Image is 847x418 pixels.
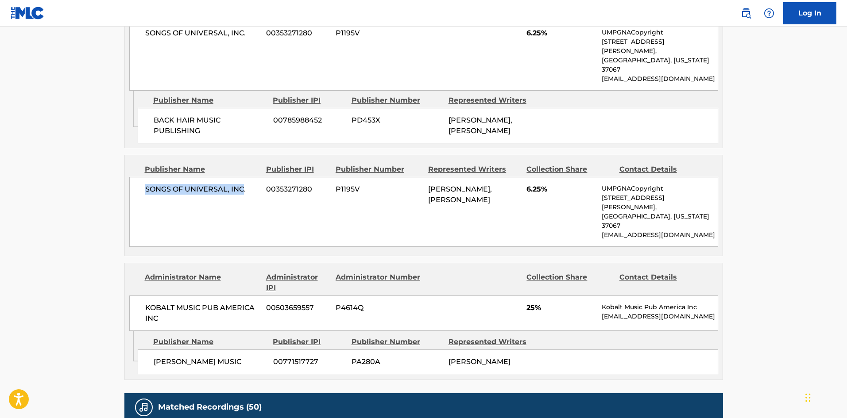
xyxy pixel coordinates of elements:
[526,184,595,195] span: 6.25%
[336,184,422,195] span: P1195V
[602,230,717,240] p: [EMAIL_ADDRESS][DOMAIN_NAME]
[449,357,511,366] span: [PERSON_NAME]
[602,56,717,74] p: [GEOGRAPHIC_DATA], [US_STATE] 37067
[352,337,442,347] div: Publisher Number
[266,184,329,195] span: 00353271280
[336,303,422,313] span: P4614Q
[805,384,811,411] div: Drag
[803,376,847,418] iframe: Chat Widget
[154,357,267,367] span: [PERSON_NAME] MUSIC
[273,337,345,347] div: Publisher IPI
[336,272,422,293] div: Administrator Number
[526,28,595,38] span: 6.25%
[158,402,262,412] h5: Matched Recordings (50)
[154,115,267,136] span: BACK HAIR MUSIC PUBLISHING
[428,185,492,204] span: [PERSON_NAME], [PERSON_NAME]
[139,402,149,413] img: Matched Recordings
[602,37,717,56] p: [STREET_ADDRESS][PERSON_NAME],
[145,184,260,195] span: SONGS OF UNIVERSAL, INC.
[602,312,717,321] p: [EMAIL_ADDRESS][DOMAIN_NAME]
[352,357,442,367] span: PA280A
[602,212,717,230] p: [GEOGRAPHIC_DATA], [US_STATE] 37067
[11,7,45,19] img: MLC Logo
[352,115,442,126] span: PD453X
[273,95,345,106] div: Publisher IPI
[273,357,345,367] span: 00771517727
[783,2,836,24] a: Log In
[352,95,442,106] div: Publisher Number
[145,303,260,324] span: KOBALT MUSIC PUB AMERICA INC
[741,8,751,19] img: search
[153,337,266,347] div: Publisher Name
[602,74,717,84] p: [EMAIL_ADDRESS][DOMAIN_NAME]
[145,272,259,293] div: Administrator Name
[273,115,345,126] span: 00785988452
[526,272,612,293] div: Collection Share
[602,193,717,212] p: [STREET_ADDRESS][PERSON_NAME],
[760,4,778,22] div: Help
[526,164,612,175] div: Collection Share
[266,303,329,313] span: 00503659557
[428,164,520,175] div: Represented Writers
[602,28,717,37] p: UMPGNACopyright
[266,28,329,38] span: 00353271280
[602,184,717,193] p: UMPGNACopyright
[266,272,329,293] div: Administrator IPI
[336,28,422,38] span: P1195V
[737,4,755,22] a: Public Search
[619,272,705,293] div: Contact Details
[449,337,539,347] div: Represented Writers
[266,164,329,175] div: Publisher IPI
[764,8,774,19] img: help
[449,116,512,135] span: [PERSON_NAME], [PERSON_NAME]
[449,95,539,106] div: Represented Writers
[145,164,259,175] div: Publisher Name
[336,164,422,175] div: Publisher Number
[153,95,266,106] div: Publisher Name
[145,28,260,38] span: SONGS OF UNIVERSAL, INC.
[619,164,705,175] div: Contact Details
[602,303,717,312] p: Kobalt Music Pub America Inc
[526,303,595,313] span: 25%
